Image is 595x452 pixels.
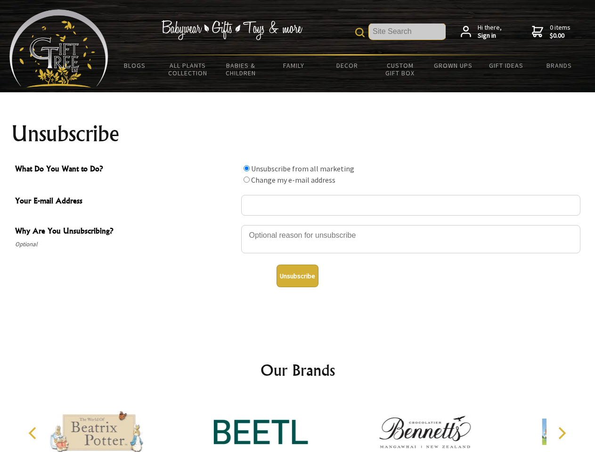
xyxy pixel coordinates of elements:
input: Your E-mail Address [241,195,580,216]
input: Site Search [369,24,446,40]
textarea: Why Are You Unsubscribing? [241,225,580,253]
strong: $0.00 [550,32,571,40]
img: Babyware - Gifts - Toys and more... [9,9,108,88]
a: Hi there,Sign in [461,24,502,40]
h1: Unsubscribe [11,122,584,145]
a: Family [268,56,321,75]
img: product search [355,28,365,37]
span: Your E-mail Address [15,195,236,209]
a: Gift Ideas [480,56,533,75]
button: Next [551,423,572,444]
a: BLOGS [108,56,162,75]
span: What Do You Want to Do? [15,163,236,177]
a: Grown Ups [426,56,480,75]
label: Unsubscribe from all marketing [251,164,354,173]
a: Babies & Children [214,56,268,83]
span: Optional [15,239,236,250]
button: Unsubscribe [277,265,318,287]
span: Why Are You Unsubscribing? [15,225,236,239]
a: All Plants Collection [162,56,215,83]
a: 0 items$0.00 [532,24,571,40]
strong: Sign in [478,32,502,40]
span: Hi there, [478,24,502,40]
img: Babywear - Gifts - Toys & more [161,20,302,40]
span: 0 items [550,23,571,40]
label: Change my e-mail address [251,175,335,185]
a: Decor [320,56,374,75]
input: What Do You Want to Do? [244,177,250,183]
h2: Our Brands [19,359,577,381]
a: Brands [533,56,586,75]
button: Previous [24,423,44,444]
a: Custom Gift Box [374,56,427,83]
input: What Do You Want to Do? [244,165,250,171]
